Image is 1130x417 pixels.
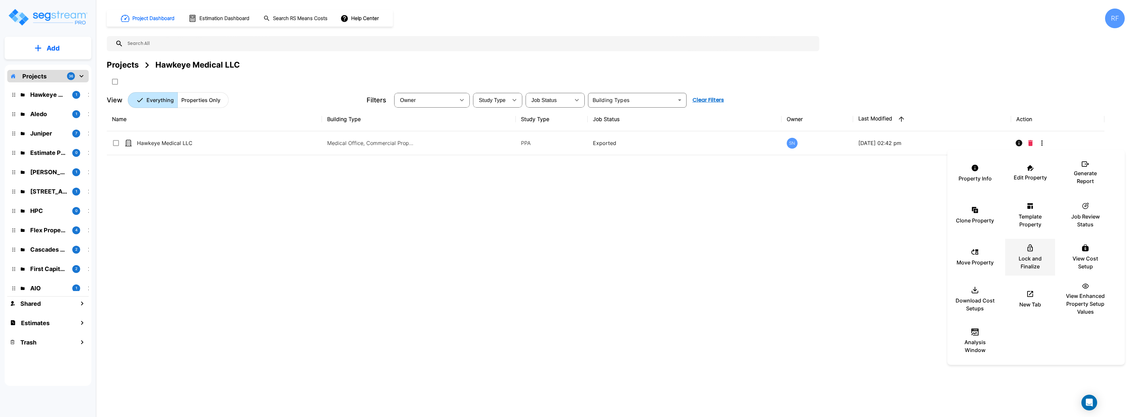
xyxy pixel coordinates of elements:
p: Move Property [957,259,994,266]
p: View Cost Setup [1066,255,1105,270]
div: Open Intercom Messenger [1081,395,1097,410]
p: New Tab [1019,301,1041,308]
p: Generate Report [1066,169,1105,185]
p: Property Info [959,175,992,182]
p: Analysis Window [955,338,995,354]
p: Download Cost Setups [955,297,995,312]
p: Edit Property [1014,174,1047,181]
p: Lock and Finalize [1010,255,1050,270]
p: View Enhanced Property Setup Values [1066,292,1105,316]
p: Clone Property [956,217,994,224]
p: Job Review Status [1066,213,1105,228]
p: Template Property [1010,213,1050,228]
